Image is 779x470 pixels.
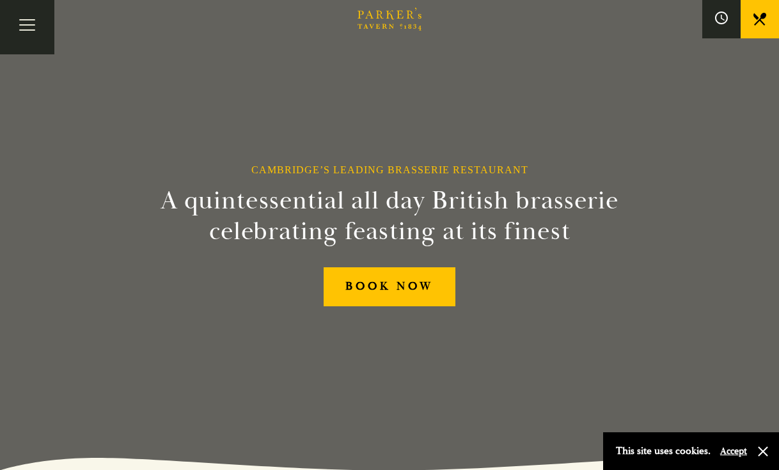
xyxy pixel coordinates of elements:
[98,185,681,247] h2: A quintessential all day British brasserie celebrating feasting at its finest
[757,445,769,458] button: Close and accept
[324,267,455,306] a: BOOK NOW
[251,164,528,176] h1: Cambridge’s Leading Brasserie Restaurant
[616,442,711,460] p: This site uses cookies.
[720,445,747,457] button: Accept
